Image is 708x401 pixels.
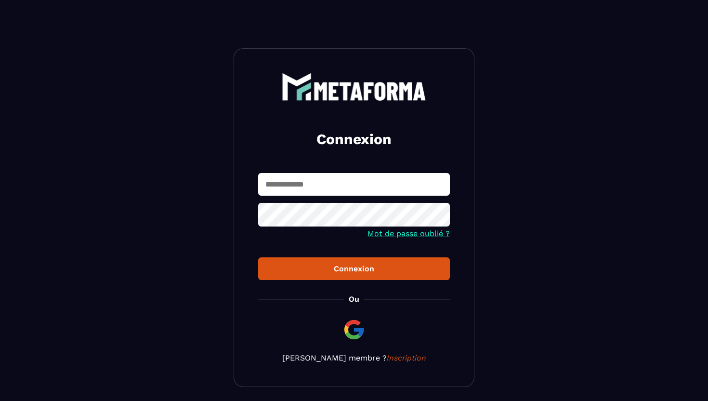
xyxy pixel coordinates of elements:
[258,257,450,280] button: Connexion
[342,318,366,341] img: google
[349,294,359,304] p: Ou
[258,353,450,362] p: [PERSON_NAME] membre ?
[258,73,450,101] a: logo
[266,264,442,273] div: Connexion
[282,73,426,101] img: logo
[387,353,426,362] a: Inscription
[367,229,450,238] a: Mot de passe oublié ?
[270,130,438,149] h2: Connexion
